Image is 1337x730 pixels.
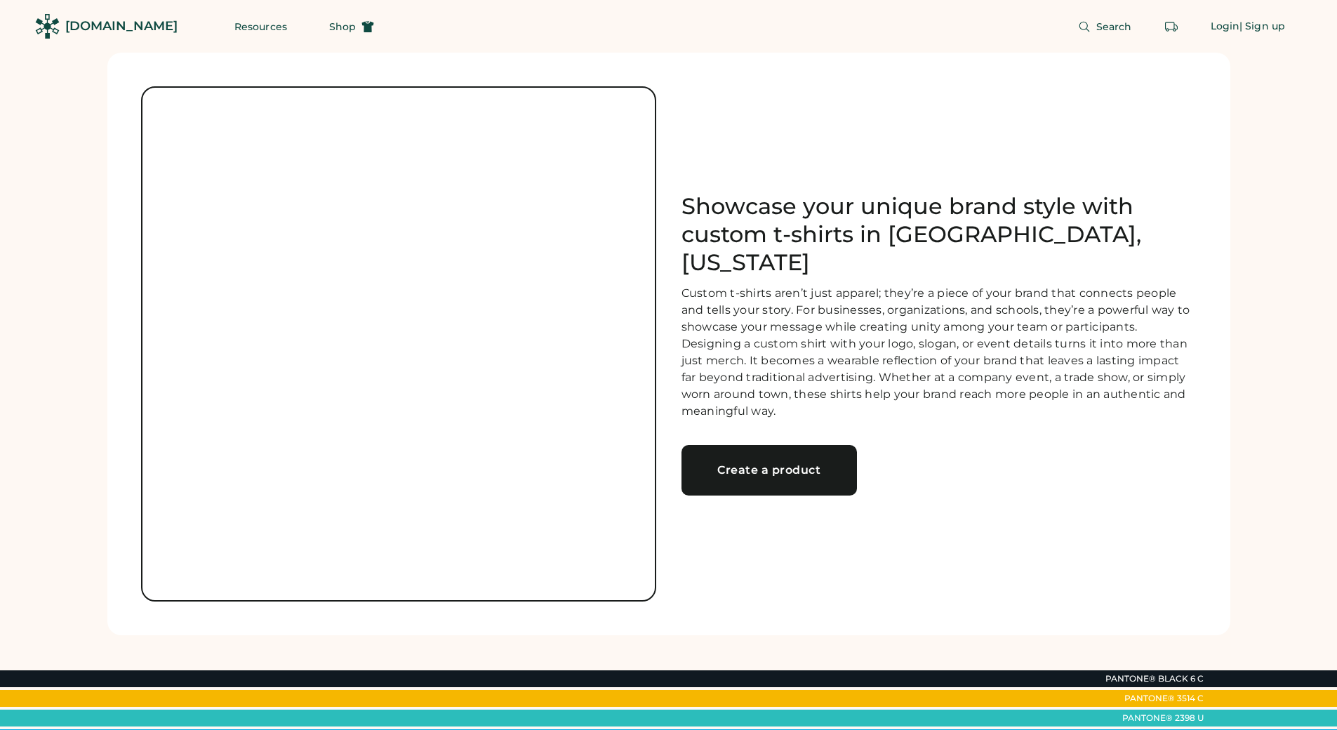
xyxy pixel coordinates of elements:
[681,192,1197,277] h1: Showcase your unique brand style with custom t-shirts in [GEOGRAPHIC_DATA], [US_STATE]
[65,18,178,35] div: [DOMAIN_NAME]
[35,14,60,39] img: Rendered Logo - Screens
[1211,20,1240,34] div: Login
[1096,22,1132,32] span: Search
[698,465,840,476] div: Create a product
[1270,667,1331,727] iframe: Front Chat
[142,88,655,600] img: no
[218,13,304,41] button: Resources
[681,285,1197,420] div: Custom t-shirts aren’t just apparel; they’re a piece of your brand that connects people and tells...
[312,13,391,41] button: Shop
[681,445,857,496] a: Create a product
[1239,20,1285,34] div: | Sign up
[329,22,356,32] span: Shop
[1157,13,1185,41] button: Retrieve an order
[1061,13,1149,41] button: Search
